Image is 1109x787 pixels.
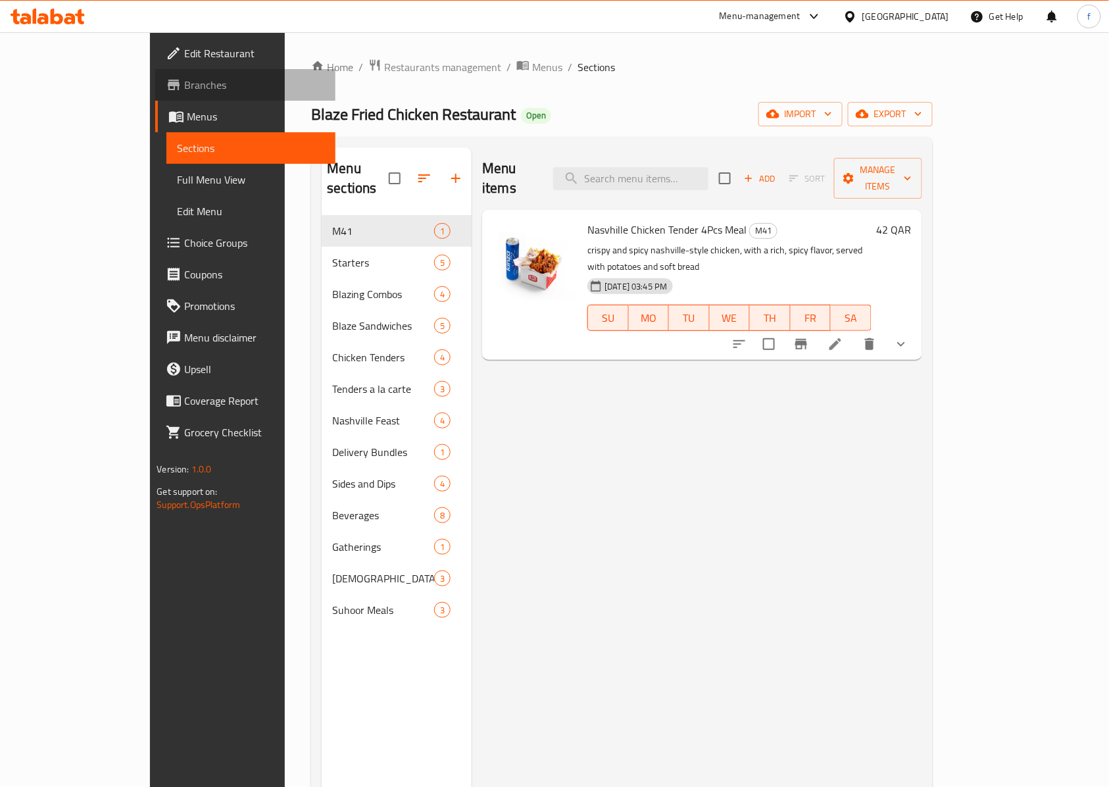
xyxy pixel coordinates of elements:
button: show more [885,328,917,360]
span: Sides and Dips [332,476,434,492]
span: Starters [332,255,434,270]
span: Sections [177,140,325,156]
div: Gatherings [332,539,434,555]
div: items [434,476,451,492]
span: Choice Groups [184,235,325,251]
span: Menus [532,59,562,75]
span: Select all sections [381,165,408,192]
div: M411 [322,215,472,247]
span: MO [634,309,664,328]
a: Promotions [155,290,335,322]
span: [DATE] 03:45 PM [599,280,672,293]
div: Tenders a la carte [332,381,434,397]
span: 3 [435,383,450,395]
span: Open [521,110,551,121]
span: 4 [435,478,450,490]
span: 1 [435,446,450,459]
span: Blaze Fried Chicken Restaurant [311,99,516,129]
button: FR [791,305,831,331]
a: Restaurants management [368,59,501,76]
span: 4 [435,351,450,364]
div: items [434,318,451,334]
a: Coverage Report [155,385,335,417]
div: items [434,602,451,618]
div: items [434,255,451,270]
span: Select to update [755,330,783,358]
button: import [758,102,843,126]
span: Full Menu View [177,172,325,188]
div: Suhoor Meals [332,602,434,618]
span: Coupons [184,267,325,282]
span: 1 [435,225,450,238]
span: 8 [435,509,450,522]
span: Add [742,171,777,186]
div: items [434,507,451,523]
button: SU [587,305,628,331]
div: Open [521,108,551,124]
a: Menus [516,59,562,76]
span: 4 [435,288,450,301]
div: items [434,444,451,460]
button: TH [750,305,790,331]
a: Edit Menu [166,195,335,227]
div: [GEOGRAPHIC_DATA] [862,9,949,24]
button: Add [739,168,781,189]
span: FR [796,309,826,328]
span: 4 [435,415,450,427]
div: Suhoor Meals3 [322,594,472,626]
span: 5 [435,320,450,332]
span: Nasvhille Chicken Tender 4Pcs Meal [587,220,747,240]
div: Menu-management [720,9,801,24]
a: Upsell [155,353,335,385]
div: Sides and Dips4 [322,468,472,499]
div: items [434,286,451,302]
span: Restaurants management [384,59,501,75]
span: Get support on: [157,483,217,500]
span: SA [836,309,866,328]
span: Version: [157,461,189,478]
a: Menu disclaimer [155,322,335,353]
span: f [1087,9,1091,24]
div: Blaze Sandwiches5 [322,310,472,342]
a: Choice Groups [155,227,335,259]
a: Edit Restaurant [155,38,335,69]
div: Starters5 [322,247,472,278]
div: M41 [332,223,434,239]
span: Manage items [845,162,912,195]
div: items [434,413,451,428]
span: 1.0.0 [191,461,212,478]
div: Beverages8 [322,499,472,531]
li: / [506,59,511,75]
span: 5 [435,257,450,269]
span: Sort sections [408,163,440,194]
span: Add item [739,168,781,189]
span: [DEMOGRAPHIC_DATA] Meals [332,571,434,586]
div: Blazing Combos [332,286,434,302]
span: Coverage Report [184,393,325,409]
div: Beverages [332,507,434,523]
button: Manage items [834,158,922,199]
div: Delivery Bundles1 [322,436,472,468]
button: TU [669,305,709,331]
span: Menus [187,109,325,124]
span: Menu disclaimer [184,330,325,345]
span: M41 [750,223,777,238]
div: items [434,539,451,555]
img: Nasvhille Chicken Tender 4Pcs Meal [493,220,577,305]
nav: Menu sections [322,210,472,631]
a: Branches [155,69,335,101]
span: Delivery Bundles [332,444,434,460]
button: MO [629,305,669,331]
a: Menus [155,101,335,132]
span: 3 [435,604,450,617]
span: Blaze Sandwiches [332,318,434,334]
span: Nashville Feast [332,413,434,428]
h2: Menu items [482,159,537,198]
button: export [848,102,933,126]
a: Grocery Checklist [155,417,335,448]
span: Edit Restaurant [184,45,325,61]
